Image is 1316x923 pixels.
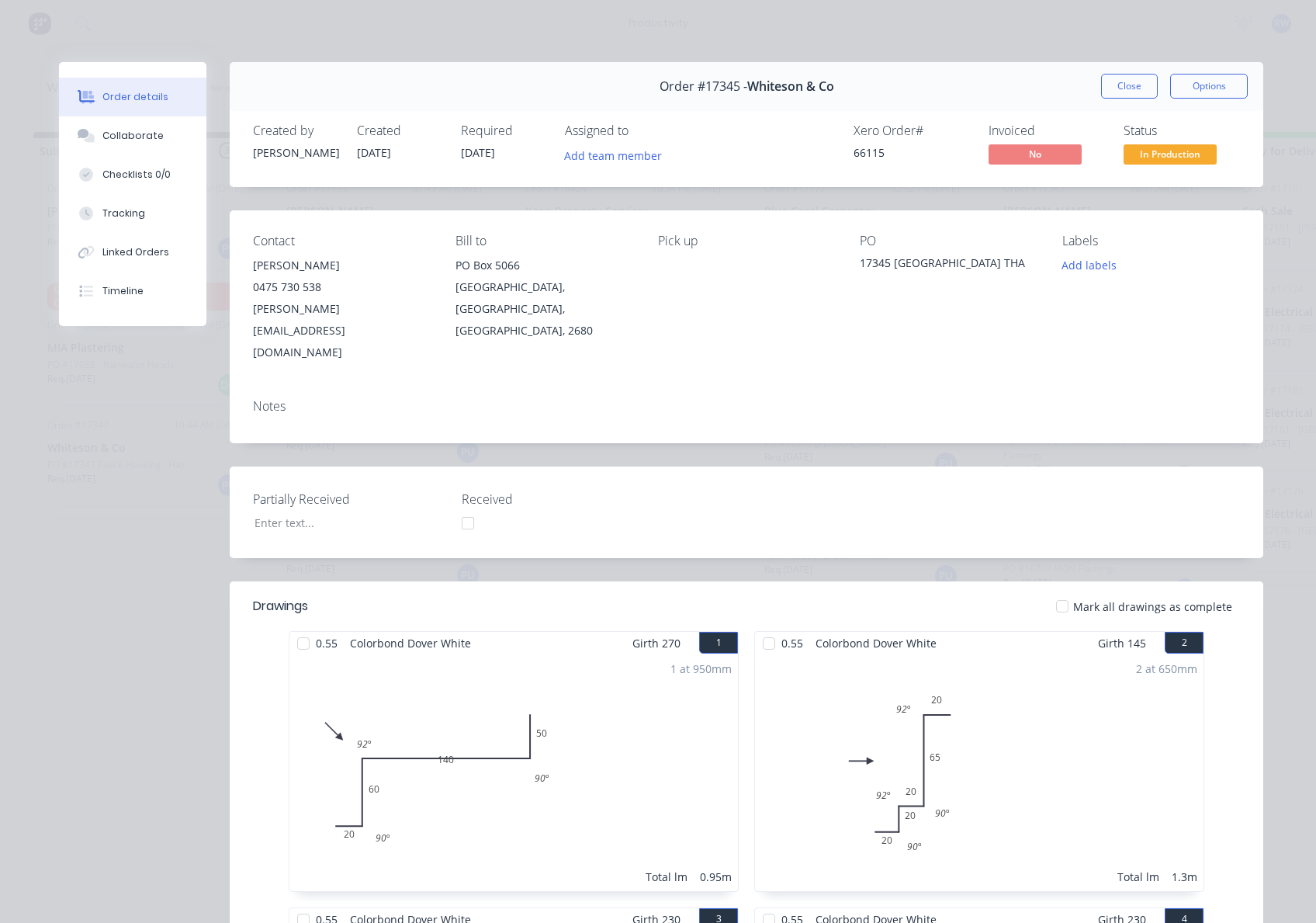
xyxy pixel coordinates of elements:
button: Timeline [59,272,206,311]
span: Order #17345 - [660,79,747,94]
div: PO Box 5066 [455,255,633,276]
span: Colorbond Dover White [344,632,477,654]
span: Whiteson & Co [747,79,834,94]
div: [PERSON_NAME] [253,255,431,276]
div: 0475 730 538 [253,276,431,298]
div: PO [860,234,1037,248]
div: Xero Order # [854,123,970,138]
span: Colorbond Dover White [809,632,943,654]
div: Order details [102,90,168,104]
button: Add team member [565,144,670,165]
div: Collaborate [102,129,164,143]
span: Girth 145 [1098,632,1146,654]
div: 0.95m [700,869,732,885]
div: 1.3m [1172,869,1197,885]
button: Options [1170,74,1248,99]
div: Drawings [253,597,308,616]
span: Girth 270 [632,632,681,654]
span: Mark all drawings as complete [1073,599,1232,615]
button: In Production [1124,144,1217,168]
span: In Production [1124,144,1217,164]
div: Created [357,123,442,138]
div: Created by [253,123,338,138]
button: Add team member [556,144,670,165]
div: Total lm [1117,869,1159,885]
div: Invoiced [989,123,1105,138]
div: Timeline [102,284,144,298]
button: 1 [699,632,738,654]
span: [DATE] [357,145,391,160]
div: Tracking [102,206,145,220]
button: Order details [59,78,206,116]
button: Linked Orders [59,233,206,272]
button: Checklists 0/0 [59,155,206,194]
button: Close [1101,74,1158,99]
button: Collaborate [59,116,206,155]
span: [DATE] [461,145,495,160]
div: Assigned to [565,123,720,138]
div: Required [461,123,546,138]
div: [PERSON_NAME]0475 730 538[PERSON_NAME][EMAIL_ADDRESS][DOMAIN_NAME] [253,255,431,363]
div: 2 at 650mm [1136,661,1197,677]
div: Labels [1062,234,1240,248]
div: [GEOGRAPHIC_DATA], [GEOGRAPHIC_DATA], [GEOGRAPHIC_DATA], 2680 [455,276,633,342]
button: 2 [1165,632,1203,654]
div: Notes [253,399,1240,414]
div: Contact [253,234,431,248]
div: Status [1124,123,1240,138]
div: Pick up [658,234,836,248]
div: 17345 [GEOGRAPHIC_DATA] THA [860,255,1037,276]
div: [PERSON_NAME] [253,144,338,161]
button: Tracking [59,194,206,233]
div: Total lm [646,869,687,885]
div: PO Box 5066[GEOGRAPHIC_DATA], [GEOGRAPHIC_DATA], [GEOGRAPHIC_DATA], 2680 [455,255,633,342]
div: 1 at 950mm [670,661,732,677]
label: Partially Received [253,490,447,508]
div: Checklists 0/0 [102,168,171,182]
div: 66115 [854,144,970,161]
div: Linked Orders [102,245,169,259]
span: 0.55 [775,632,809,654]
div: 0202020652092º90º92º90º2 at 650mmTotal lm1.3m [755,654,1203,891]
div: [PERSON_NAME][EMAIL_ADDRESS][DOMAIN_NAME] [253,298,431,363]
label: Received [462,490,656,508]
div: 020601405092º90º90º1 at 950mmTotal lm0.95m [289,654,738,891]
div: Bill to [455,234,633,248]
span: No [989,144,1082,164]
button: Add labels [1054,255,1125,276]
span: 0.55 [310,632,344,654]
